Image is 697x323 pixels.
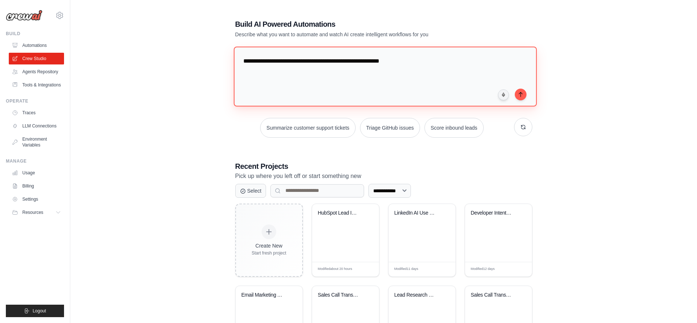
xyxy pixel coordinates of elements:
[6,10,42,21] img: Logo
[6,31,64,37] div: Build
[9,167,64,179] a: Usage
[394,210,439,216] div: LinkedIn AI Use Case Research & Spreadsheet Enhancement
[318,267,352,272] span: Modified about 20 hours
[9,107,64,119] a: Traces
[361,267,368,272] span: Edit
[235,171,532,181] p: Pick up where you left off or start something new
[394,267,419,272] span: Modified 11 days
[514,118,532,136] button: Get new suggestions
[9,207,64,218] button: Resources
[33,308,46,314] span: Logout
[438,267,444,272] span: Edit
[9,79,64,91] a: Tools & Integrations
[241,292,286,298] div: Email Marketing Automation Suite
[9,193,64,205] a: Settings
[394,292,439,298] div: Lead Research & Email Automation
[252,250,286,256] div: Start fresh project
[9,40,64,51] a: Automations
[235,31,481,38] p: Describe what you want to automate and watch AI create intelligent workflows for you
[6,158,64,164] div: Manage
[9,133,64,151] a: Environment Variables
[235,19,481,29] h1: Build AI Powered Automations
[424,118,484,138] button: Score inbound leads
[514,267,521,272] span: Edit
[9,66,64,78] a: Agents Repository
[9,53,64,64] a: Crew Studio
[471,292,515,298] div: Sales Call Transcript Analysis
[252,242,286,249] div: Create New
[235,184,266,198] button: Select
[471,267,495,272] span: Modified 12 days
[471,210,515,216] div: Developer Intent-Based Outreach Engine
[22,209,43,215] span: Resources
[360,118,420,138] button: Triage GitHub issues
[6,98,64,104] div: Operate
[235,161,532,171] h3: Recent Projects
[318,292,362,298] div: Sales Call Transcript Intelligence Analyzer
[318,210,362,216] div: HubSpot Lead Intelligence & Qualification System
[260,118,355,138] button: Summarize customer support tickets
[6,305,64,317] button: Logout
[498,89,509,100] button: Click to speak your automation idea
[9,180,64,192] a: Billing
[9,120,64,132] a: LLM Connections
